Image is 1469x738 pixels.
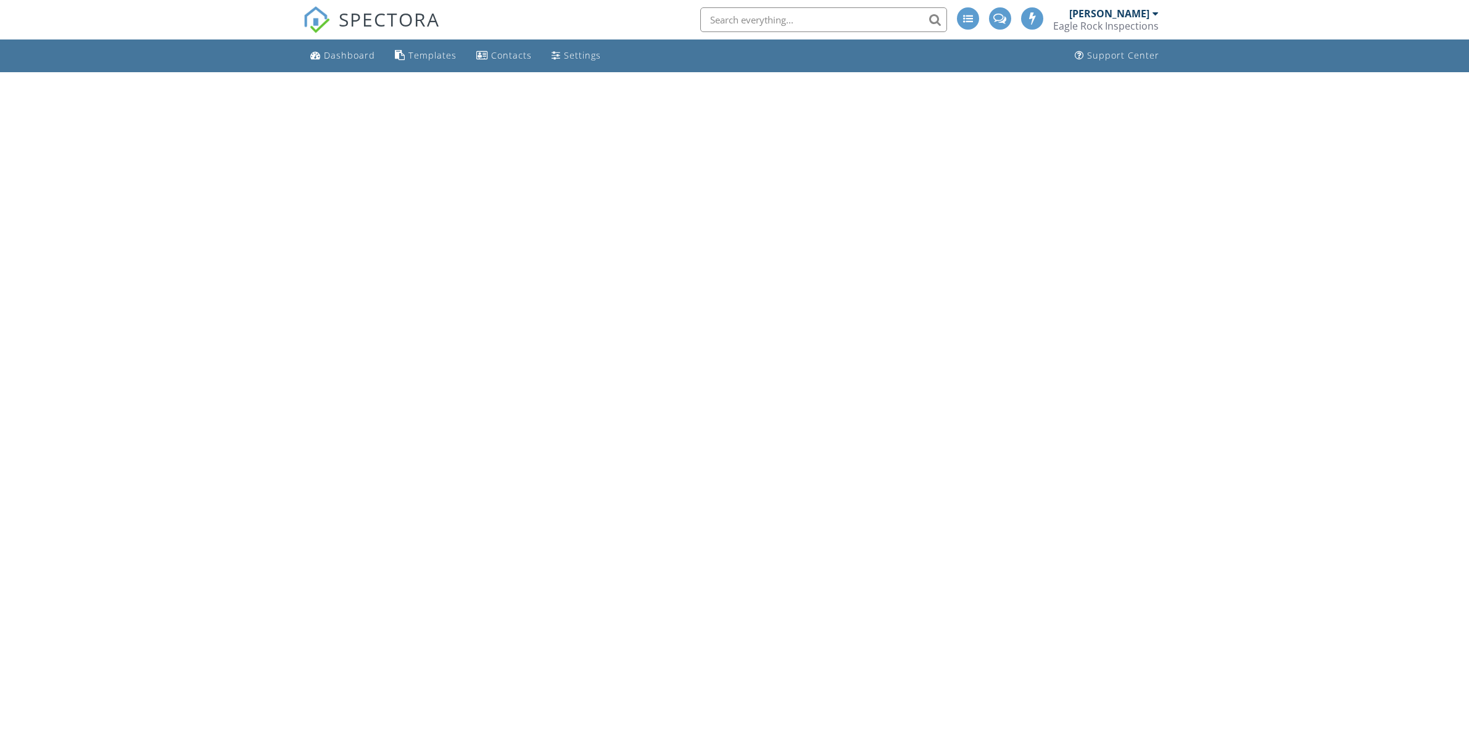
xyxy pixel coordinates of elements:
a: Settings [547,44,606,67]
div: Support Center [1087,49,1159,61]
input: Search everything... [700,7,947,32]
img: The Best Home Inspection Software - Spectora [303,6,330,33]
span: SPECTORA [339,6,440,32]
a: Dashboard [305,44,380,67]
a: Templates [390,44,461,67]
div: Settings [564,49,601,61]
a: SPECTORA [303,17,440,43]
div: Eagle Rock Inspections [1053,20,1159,32]
a: Support Center [1070,44,1164,67]
div: Dashboard [324,49,375,61]
div: Templates [408,49,457,61]
div: Contacts [491,49,532,61]
div: [PERSON_NAME] [1069,7,1149,20]
a: Contacts [471,44,537,67]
